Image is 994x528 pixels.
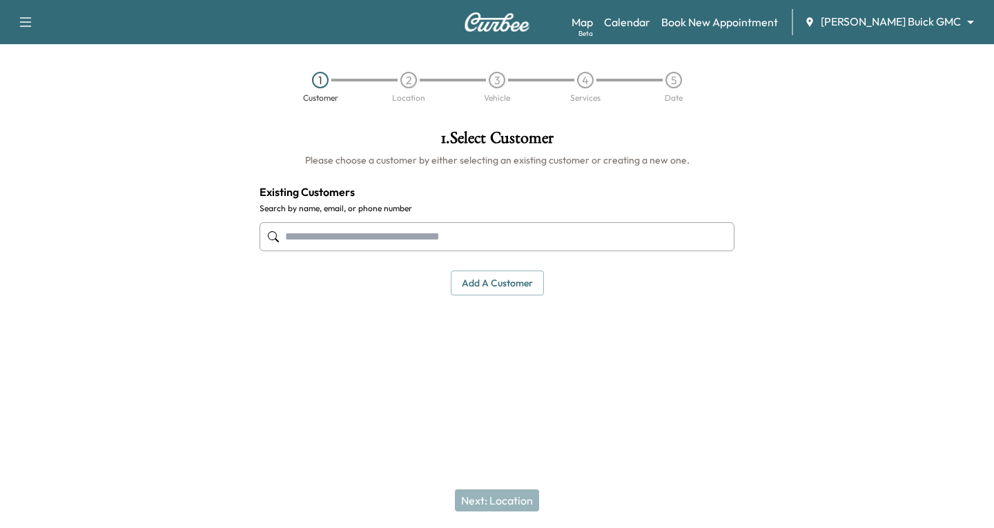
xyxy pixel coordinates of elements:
span: [PERSON_NAME] Buick GMC [821,14,961,30]
a: MapBeta [572,14,593,30]
div: Customer [303,94,338,102]
h1: 1 . Select Customer [260,130,734,153]
div: 4 [577,72,594,88]
div: Location [392,94,425,102]
a: Book New Appointment [661,14,778,30]
h6: Please choose a customer by either selecting an existing customer or creating a new one. [260,153,734,167]
img: Curbee Logo [464,12,530,32]
label: Search by name, email, or phone number [260,203,734,214]
a: Calendar [604,14,650,30]
div: Vehicle [484,94,510,102]
div: Services [570,94,601,102]
button: Add a customer [451,271,544,296]
div: Beta [578,28,593,39]
h4: Existing Customers [260,184,734,200]
div: 3 [489,72,505,88]
div: 5 [665,72,682,88]
div: 2 [400,72,417,88]
div: 1 [312,72,329,88]
div: Date [665,94,683,102]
